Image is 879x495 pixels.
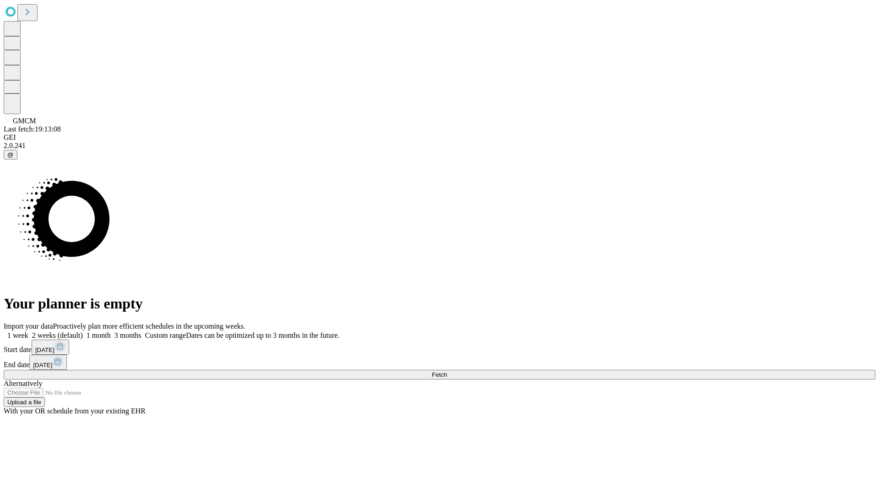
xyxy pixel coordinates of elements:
[4,379,42,387] span: Alternatively
[4,295,875,312] h1: Your planner is empty
[4,355,875,370] div: End date
[186,331,339,339] span: Dates can be optimized up to 3 months in the future.
[4,142,875,150] div: 2.0.241
[35,346,54,353] span: [DATE]
[4,397,45,407] button: Upload a file
[29,355,67,370] button: [DATE]
[33,362,52,368] span: [DATE]
[53,322,245,330] span: Proactively plan more efficient schedules in the upcoming weeks.
[4,407,146,415] span: With your OR schedule from your existing EHR
[4,133,875,142] div: GEI
[13,117,36,125] span: GMCM
[114,331,141,339] span: 3 months
[145,331,186,339] span: Custom range
[7,331,28,339] span: 1 week
[4,125,61,133] span: Last fetch: 19:13:08
[4,150,17,159] button: @
[7,151,14,158] span: @
[4,340,875,355] div: Start date
[32,331,83,339] span: 2 weeks (default)
[4,322,53,330] span: Import your data
[32,340,69,355] button: [DATE]
[4,370,875,379] button: Fetch
[87,331,111,339] span: 1 month
[432,371,447,378] span: Fetch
